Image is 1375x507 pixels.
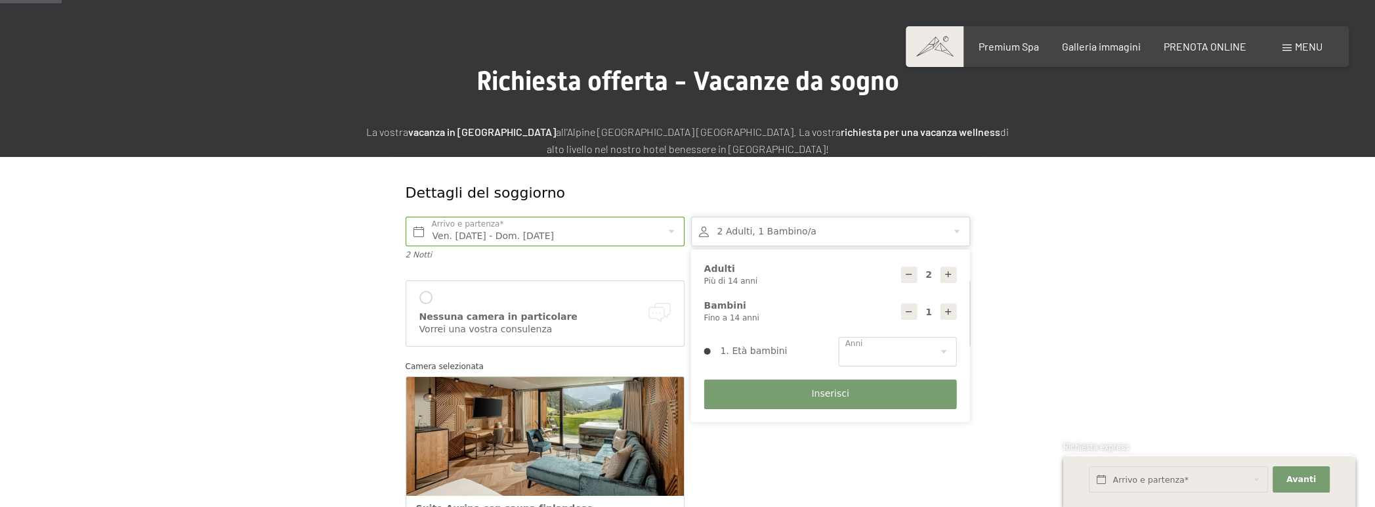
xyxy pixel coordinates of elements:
a: PRENOTA ONLINE [1164,40,1246,53]
span: Inserisci [811,387,849,401]
a: Premium Spa [978,40,1038,53]
div: Nessuna camera in particolare [419,311,671,324]
p: La vostra all'Alpine [GEOGRAPHIC_DATA] [GEOGRAPHIC_DATA]. La vostra di alto livello nel nostro ho... [360,123,1016,157]
a: Galleria immagini [1062,40,1141,53]
button: Avanti [1273,466,1329,493]
div: Dettagli del soggiorno [406,183,875,204]
div: 2 Notti [406,250,685,261]
span: Menu [1295,40,1322,53]
button: Inserisci [704,380,957,409]
div: Camera selezionata [406,360,970,373]
span: Avanti [1286,474,1316,485]
span: Richiesta express [1063,441,1129,452]
strong: richiesta per una vacanza wellness [841,125,1000,138]
span: Richiesta offerta - Vacanze da sogno [476,66,899,97]
div: Vorrei una vostra consulenza [419,323,671,336]
img: Suite Aurina con sauna finlandese [406,377,684,496]
strong: vacanza in [GEOGRAPHIC_DATA] [408,125,556,138]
